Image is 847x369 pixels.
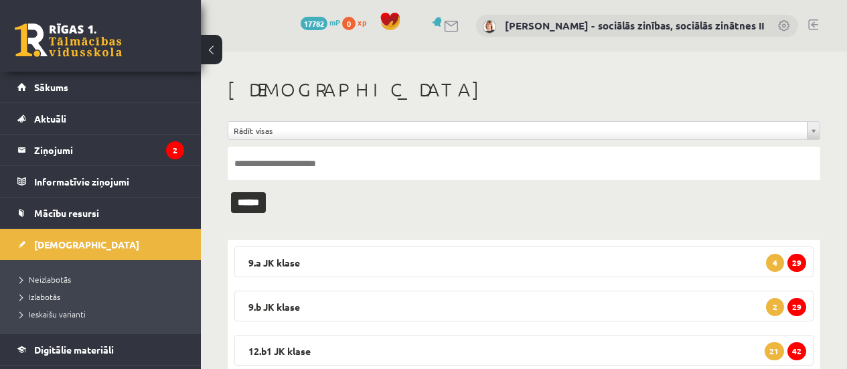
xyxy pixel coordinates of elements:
[34,344,114,356] span: Digitālie materiāli
[765,342,783,360] span: 21
[301,17,327,30] span: 17782
[234,291,814,321] legend: 9.b JK klase
[234,122,802,139] span: Rādīt visas
[234,335,814,366] legend: 12.b1 JK klase
[34,166,184,197] legend: Informatīvie ziņojumi
[34,113,66,125] span: Aktuāli
[342,17,356,30] span: 0
[358,17,366,27] span: xp
[20,291,187,303] a: Izlabotās
[166,141,184,159] i: 2
[17,229,184,260] a: [DEMOGRAPHIC_DATA]
[20,309,86,319] span: Ieskaišu varianti
[505,19,764,32] a: [PERSON_NAME] - sociālās zinības, sociālās zinātnes II
[34,135,184,165] legend: Ziņojumi
[234,246,814,277] legend: 9.a JK klase
[228,78,820,101] h1: [DEMOGRAPHIC_DATA]
[20,274,71,285] span: Neizlabotās
[228,122,820,139] a: Rādīt visas
[787,298,806,316] span: 29
[342,17,373,27] a: 0 xp
[766,254,784,272] span: 4
[20,308,187,320] a: Ieskaišu varianti
[766,298,784,316] span: 2
[17,135,184,165] a: Ziņojumi2
[483,20,496,33] img: Anita Jozus - sociālās zinības, sociālās zinātnes II
[34,207,99,219] span: Mācību resursi
[34,238,139,250] span: [DEMOGRAPHIC_DATA]
[329,17,340,27] span: mP
[787,342,806,360] span: 42
[15,23,122,57] a: Rīgas 1. Tālmācības vidusskola
[34,81,68,93] span: Sākums
[20,291,60,302] span: Izlabotās
[301,17,340,27] a: 17782 mP
[17,72,184,102] a: Sākums
[20,273,187,285] a: Neizlabotās
[17,166,184,197] a: Informatīvie ziņojumi
[787,254,806,272] span: 29
[17,103,184,134] a: Aktuāli
[17,334,184,365] a: Digitālie materiāli
[17,198,184,228] a: Mācību resursi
